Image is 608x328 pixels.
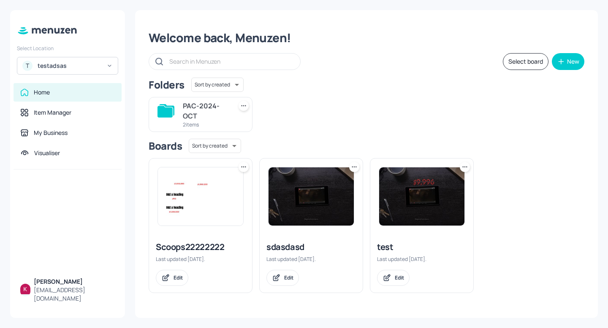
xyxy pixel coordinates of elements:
div: Item Manager [34,108,71,117]
div: test [377,241,467,253]
div: T [22,61,33,71]
div: Last updated [DATE]. [266,255,356,263]
div: Welcome back, Menuzen! [149,30,584,46]
div: testadsas [38,62,101,70]
div: Folders [149,78,185,91]
img: ALm5wu0uMJs5_eqw6oihenv1OotFdBXgP3vgpp2z_jxl=s96-c [20,284,30,294]
div: Edit [395,274,404,281]
div: Last updated [DATE]. [156,255,245,263]
img: 2025-03-18-1742328497341tk1zyem4tak.jpeg [379,167,464,226]
div: [PERSON_NAME] [34,277,115,286]
div: New [567,59,579,65]
div: PAC-2024-OCT [183,101,228,121]
button: New [552,53,584,70]
div: Select Location [17,45,118,52]
div: Scoops22222222 [156,241,245,253]
div: Edit [174,274,183,281]
div: Last updated [DATE]. [377,255,467,263]
div: My Business [34,129,68,137]
button: Select board [503,53,548,70]
div: Sort by created [191,76,244,93]
div: Home [34,88,50,97]
img: 2025-09-02-1756788026013i6lqfyxx35.jpeg [158,167,243,226]
img: 2025-03-03-1740947284190na7q7ckihzd.jpeg [269,167,354,226]
div: Edit [284,274,293,281]
div: Boards [149,139,182,153]
div: Sort by created [189,137,241,154]
div: Visualiser [34,149,60,157]
div: [EMAIL_ADDRESS][DOMAIN_NAME] [34,286,115,303]
input: Search in Menuzen [169,55,292,67]
div: sdasdasd [266,241,356,253]
div: 2 items [183,121,228,128]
